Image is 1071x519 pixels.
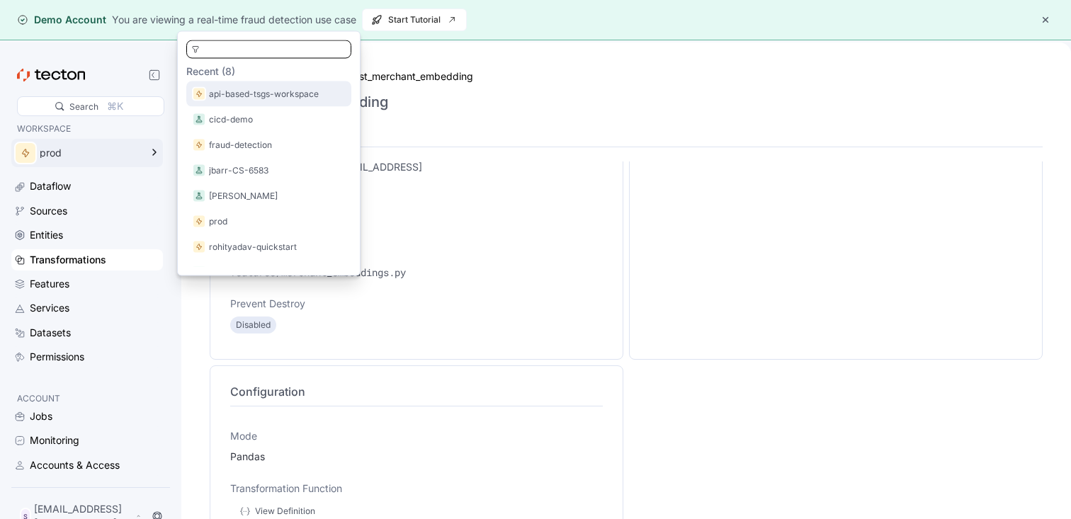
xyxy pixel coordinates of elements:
h4: Configuration [230,383,603,400]
div: Services [30,300,69,316]
div: Demo Account [17,13,106,27]
div: You are viewing a real-time fraud detection use case [112,12,356,28]
a: Jobs [11,406,163,427]
div: Transformations [30,252,106,268]
a: Sources [11,200,163,222]
div: ⌘K [107,98,123,114]
div: Jobs [30,409,52,424]
a: Monitoring [11,430,163,451]
a: last_merchant_embedding [351,69,473,84]
div: Monitoring [30,433,79,448]
div: Accounts & Access [30,457,120,473]
div: Features [30,276,69,292]
div: Datasets [30,325,71,341]
a: Datasets [11,322,163,343]
p: ACCOUNT [17,392,157,406]
p: WORKSPACE [17,122,157,136]
p: prod [209,215,227,229]
p: [PERSON_NAME] [209,189,278,203]
button: Start Tutorial [362,8,467,31]
div: Entities [30,227,63,243]
a: Features [11,273,163,295]
div: prod [40,148,140,158]
a: Entities [11,224,163,246]
p: Recent (8) [186,64,351,79]
a: Transformations [11,249,163,270]
p: rohityadav-quickstart [209,240,297,254]
a: Dataflow [11,176,163,197]
a: Permissions [11,346,163,367]
div: Search [69,100,98,113]
div: Search⌘K [17,96,164,116]
p: api-based-tsgs-workspace [209,87,319,101]
a: Services [11,297,163,319]
p: jbarr-CS-6583 [209,164,268,178]
p: snowplow-recsys [209,266,280,280]
a: Accounts & Access [11,455,163,476]
span: Start Tutorial [371,9,458,30]
p: fraud-detection [209,138,272,152]
div: Permissions [30,349,84,365]
div: Dataflow [30,178,71,194]
div: Sources [30,203,67,219]
p: cicd-demo [209,113,253,127]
